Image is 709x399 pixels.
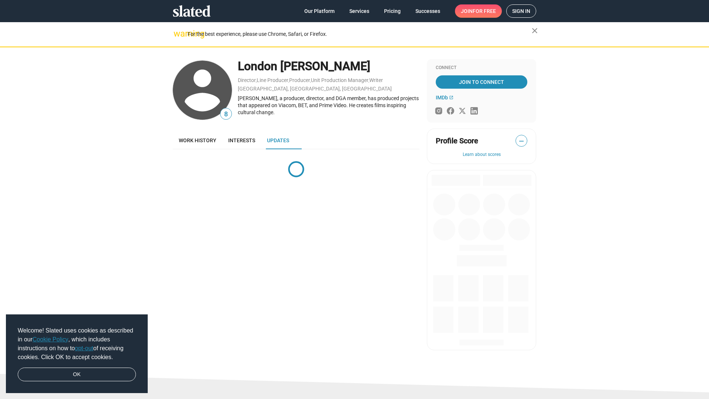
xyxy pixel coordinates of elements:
div: Connect [436,65,527,71]
span: Interests [228,137,255,143]
a: IMDb [436,95,453,100]
mat-icon: warning [174,29,182,38]
div: For the best experience, please use Chrome, Safari, or Firefox. [188,29,532,39]
a: Services [343,4,375,18]
span: 8 [220,109,232,119]
span: — [516,136,527,146]
span: Updates [267,137,289,143]
span: Successes [415,4,440,18]
mat-icon: close [530,26,539,35]
span: Join To Connect [437,75,526,89]
a: Interests [222,132,261,149]
a: Pricing [378,4,407,18]
span: Work history [179,137,216,143]
a: Work history [173,132,222,149]
span: , [310,79,311,83]
span: , [288,79,289,83]
span: Pricing [384,4,401,18]
div: cookieconsent [6,314,148,393]
div: London [PERSON_NAME] [238,58,419,74]
span: Services [349,4,369,18]
div: [PERSON_NAME], a producer, director, and DGA member, has produced projects that appeared on Viaco... [238,95,419,116]
span: IMDb [436,95,448,100]
span: Welcome! Slated uses cookies as described in our , which includes instructions on how to of recei... [18,326,136,362]
a: [GEOGRAPHIC_DATA], [GEOGRAPHIC_DATA], [GEOGRAPHIC_DATA] [238,86,392,92]
button: Learn about scores [436,152,527,158]
a: Line Producer [257,77,288,83]
a: Joinfor free [455,4,502,18]
a: Cookie Policy [32,336,68,342]
a: Unit Production Manager [311,77,369,83]
a: opt-out [75,345,93,351]
span: Join [461,4,496,18]
span: for free [473,4,496,18]
span: Our Platform [304,4,335,18]
a: Producer [289,77,310,83]
a: Director [238,77,256,83]
span: , [256,79,257,83]
span: Sign in [512,5,530,17]
a: Sign in [506,4,536,18]
span: Profile Score [436,136,478,146]
a: Successes [410,4,446,18]
a: Join To Connect [436,75,527,89]
a: Writer [369,77,383,83]
a: dismiss cookie message [18,368,136,382]
a: Updates [261,132,295,149]
a: Our Platform [298,4,340,18]
mat-icon: open_in_new [449,95,453,100]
